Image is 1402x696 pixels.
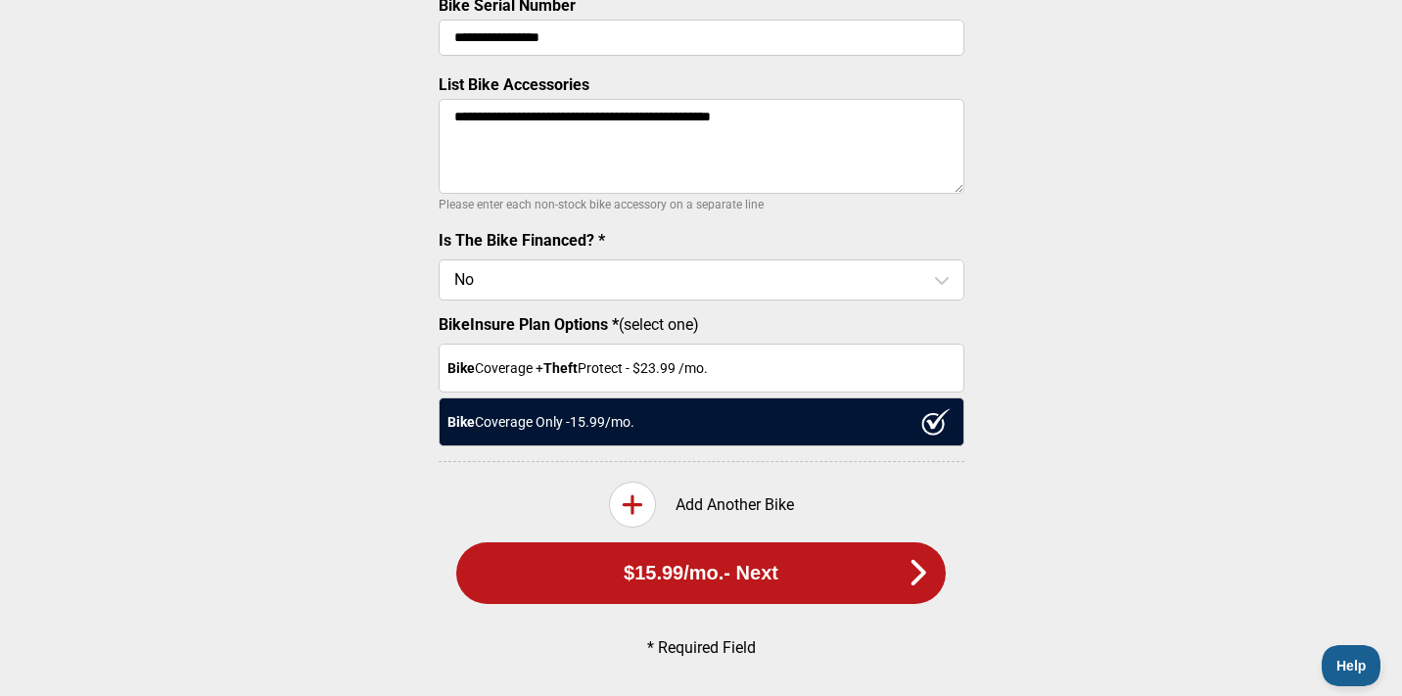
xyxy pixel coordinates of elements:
strong: BikeInsure Plan Options * [439,315,619,334]
label: (select one) [439,315,964,334]
strong: Bike [447,414,475,430]
div: Coverage + Protect - $ 23.99 /mo. [439,344,964,393]
div: Add Another Bike [439,482,964,528]
strong: Bike [447,360,475,376]
label: Is The Bike Financed? * [439,231,605,250]
label: List Bike Accessories [439,75,589,94]
button: $15.99/mo.- Next [456,542,946,604]
iframe: Toggle Customer Support [1322,645,1382,686]
span: /mo. [683,562,724,584]
p: Please enter each non-stock bike accessory on a separate line [439,193,964,216]
strong: Theft [543,360,578,376]
p: * Required Field [471,638,931,657]
img: ux1sgP1Haf775SAghJI38DyDlYP+32lKFAAAAAElFTkSuQmCC [921,408,951,436]
div: Coverage Only - 15.99 /mo. [439,397,964,446]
